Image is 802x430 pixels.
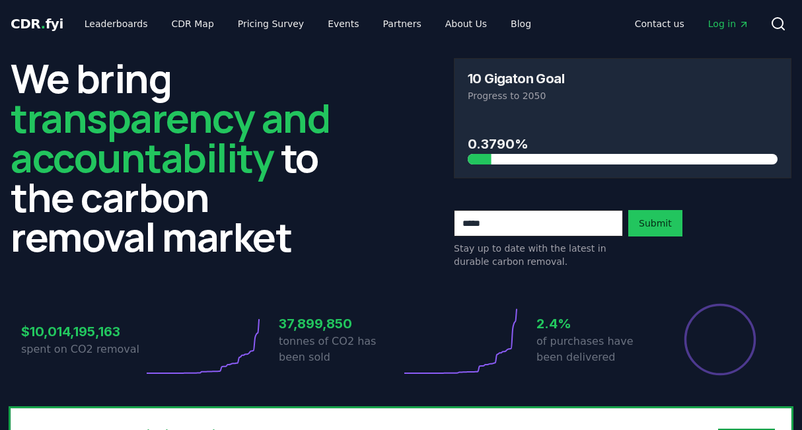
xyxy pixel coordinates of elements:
h3: 2.4% [536,314,659,334]
a: Blog [500,12,542,36]
p: of purchases have been delivered [536,334,659,365]
p: tonnes of CO2 has been sold [279,334,401,365]
a: Log in [698,12,760,36]
a: Partners [373,12,432,36]
p: spent on CO2 removal [21,341,143,357]
h2: We bring to the carbon removal market [11,58,348,256]
span: Log in [708,17,749,30]
h3: $10,014,195,163 [21,322,143,341]
h3: 37,899,850 [279,314,401,334]
a: CDR.fyi [11,15,63,33]
a: Pricing Survey [227,12,314,36]
div: Percentage of sales delivered [683,303,757,376]
span: CDR fyi [11,16,63,32]
span: . [41,16,46,32]
a: CDR Map [161,12,225,36]
nav: Main [624,12,760,36]
span: transparency and accountability [11,90,330,184]
p: Progress to 2050 [468,89,778,102]
a: Events [317,12,369,36]
h3: 10 Gigaton Goal [468,72,564,85]
p: Stay up to date with the latest in durable carbon removal. [454,242,623,268]
a: Leaderboards [74,12,159,36]
nav: Main [74,12,542,36]
a: About Us [435,12,497,36]
button: Submit [628,210,682,236]
h3: 0.3790% [468,134,778,154]
a: Contact us [624,12,695,36]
